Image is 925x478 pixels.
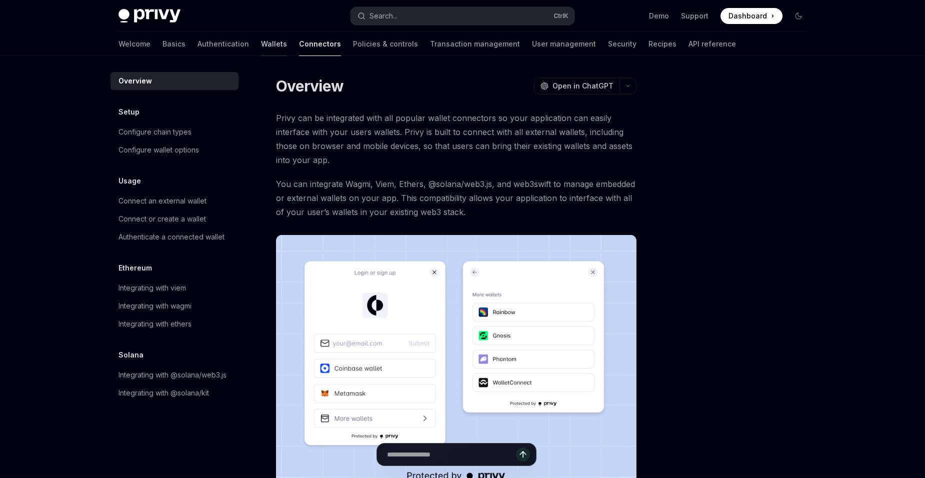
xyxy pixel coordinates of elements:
h5: Ethereum [118,262,152,274]
a: User management [532,32,596,56]
div: Connect or create a wallet [118,213,206,225]
span: Open in ChatGPT [552,81,613,91]
a: Integrating with @solana/kit [110,384,238,402]
span: You can integrate Wagmi, Viem, Ethers, @solana/web3.js, and web3swift to manage embedded or exter... [276,177,636,219]
button: Open in ChatGPT [534,77,619,94]
a: Transaction management [430,32,520,56]
a: Policies & controls [353,32,418,56]
div: Authenticate a connected wallet [118,231,224,243]
a: Connect an external wallet [110,192,238,210]
h5: Setup [118,106,139,118]
div: Integrating with wagmi [118,300,191,312]
span: Dashboard [728,11,767,21]
a: Configure wallet options [110,141,238,159]
a: Basics [162,32,185,56]
h1: Overview [276,77,343,95]
button: Send message [516,447,530,461]
h5: Solana [118,349,143,361]
a: Welcome [118,32,150,56]
div: Configure chain types [118,126,191,138]
a: API reference [688,32,736,56]
a: Configure chain types [110,123,238,141]
a: Authentication [197,32,249,56]
a: Dashboard [720,8,782,24]
h5: Usage [118,175,141,187]
a: Integrating with viem [110,279,238,297]
a: Demo [649,11,669,21]
a: Integrating with ethers [110,315,238,333]
span: Privy can be integrated with all popular wallet connectors so your application can easily interfa... [276,111,636,167]
div: Integrating with @solana/kit [118,387,209,399]
div: Configure wallet options [118,144,199,156]
div: Integrating with @solana/web3.js [118,369,226,381]
a: Integrating with @solana/web3.js [110,366,238,384]
span: Ctrl K [553,12,568,20]
button: Search...CtrlK [350,7,574,25]
a: Connect or create a wallet [110,210,238,228]
div: Integrating with viem [118,282,186,294]
a: Recipes [648,32,676,56]
a: Security [608,32,636,56]
button: Toggle dark mode [790,8,806,24]
a: Overview [110,72,238,90]
a: Wallets [261,32,287,56]
div: Overview [118,75,152,87]
img: dark logo [118,9,180,23]
div: Search... [369,10,397,22]
a: Integrating with wagmi [110,297,238,315]
a: Authenticate a connected wallet [110,228,238,246]
a: Connectors [299,32,341,56]
div: Integrating with ethers [118,318,191,330]
div: Connect an external wallet [118,195,206,207]
a: Support [681,11,708,21]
